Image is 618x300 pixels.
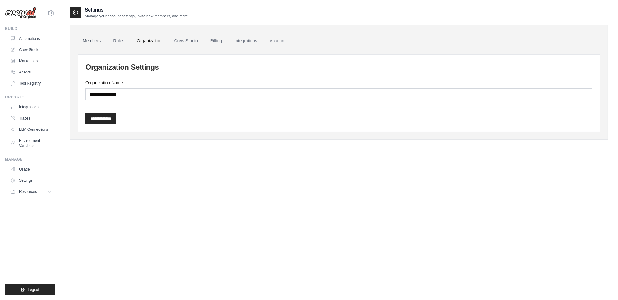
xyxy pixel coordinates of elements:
[85,62,592,72] h2: Organization Settings
[5,7,36,19] img: Logo
[78,33,106,49] a: Members
[85,6,189,14] h2: Settings
[85,14,189,19] p: Manage your account settings, invite new members, and more.
[7,176,55,185] a: Settings
[7,34,55,44] a: Automations
[7,164,55,174] a: Usage
[7,102,55,112] a: Integrations
[5,26,55,31] div: Build
[19,189,37,194] span: Resources
[205,33,227,49] a: Billing
[7,56,55,66] a: Marketplace
[108,33,129,49] a: Roles
[7,45,55,55] a: Crew Studio
[5,157,55,162] div: Manage
[5,284,55,295] button: Logout
[5,95,55,100] div: Operate
[169,33,203,49] a: Crew Studio
[265,33,290,49] a: Account
[7,136,55,151] a: Environment Variables
[7,124,55,134] a: LLM Connections
[229,33,262,49] a: Integrations
[7,113,55,123] a: Traces
[7,78,55,88] a: Tool Registry
[132,33,166,49] a: Organization
[85,80,592,86] label: Organization Name
[28,287,39,292] span: Logout
[7,187,55,197] button: Resources
[7,67,55,77] a: Agents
